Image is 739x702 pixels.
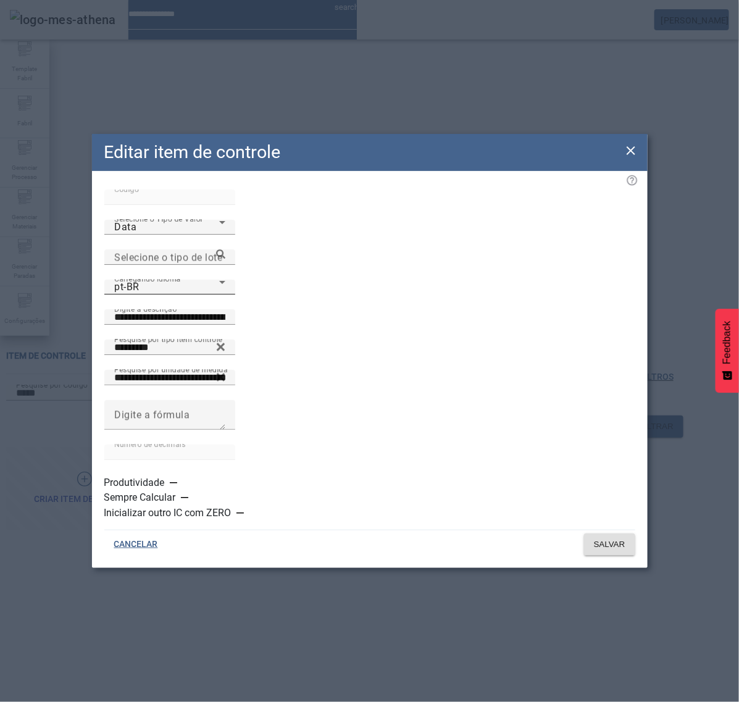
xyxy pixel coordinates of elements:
button: Feedback - Mostrar pesquisa [716,309,739,393]
mat-label: Digite a fórmula [114,409,190,420]
button: SALVAR [584,533,635,556]
label: Inicializar outro IC com ZERO [104,506,234,520]
span: SALVAR [594,538,625,551]
button: CANCELAR [104,533,168,556]
span: CANCELAR [114,538,158,551]
input: Number [114,340,225,355]
label: Produtividade [104,475,167,490]
mat-label: Digite a descrição [114,304,177,313]
mat-label: Pesquise por unidade de medida [114,365,228,374]
input: Number [114,370,225,385]
span: Data [114,221,136,233]
input: Number [114,250,225,265]
span: Feedback [722,321,733,364]
span: pt-BR [114,281,140,293]
mat-label: Pesquise por tipo item controle [114,335,222,343]
mat-label: Selecione o tipo de lote [114,251,222,263]
mat-label: Número de decimais [114,440,186,448]
h2: Editar item de controle [104,139,281,165]
mat-label: Código [114,185,139,193]
label: Sempre Calcular [104,490,178,505]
